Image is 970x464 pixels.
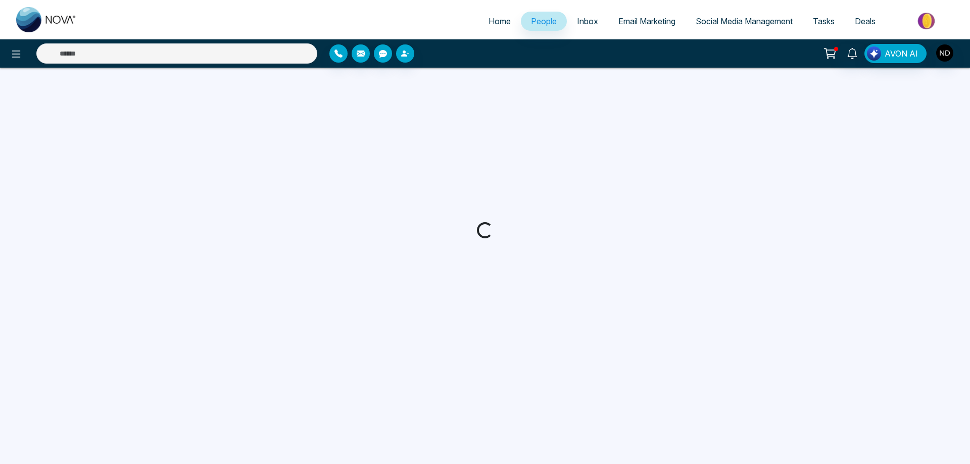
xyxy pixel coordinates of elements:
button: AVON AI [864,44,927,63]
a: Tasks [803,12,845,31]
a: Email Marketing [608,12,686,31]
img: Market-place.gif [891,10,964,32]
a: Social Media Management [686,12,803,31]
span: People [531,16,557,26]
img: Lead Flow [867,46,881,61]
span: Email Marketing [618,16,675,26]
a: Deals [845,12,886,31]
span: Social Media Management [696,16,793,26]
span: Tasks [813,16,835,26]
span: AVON AI [885,47,918,60]
span: Deals [855,16,876,26]
span: Home [489,16,511,26]
img: User Avatar [936,44,953,62]
a: Inbox [567,12,608,31]
a: Home [478,12,521,31]
img: Nova CRM Logo [16,7,77,32]
span: Inbox [577,16,598,26]
a: People [521,12,567,31]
